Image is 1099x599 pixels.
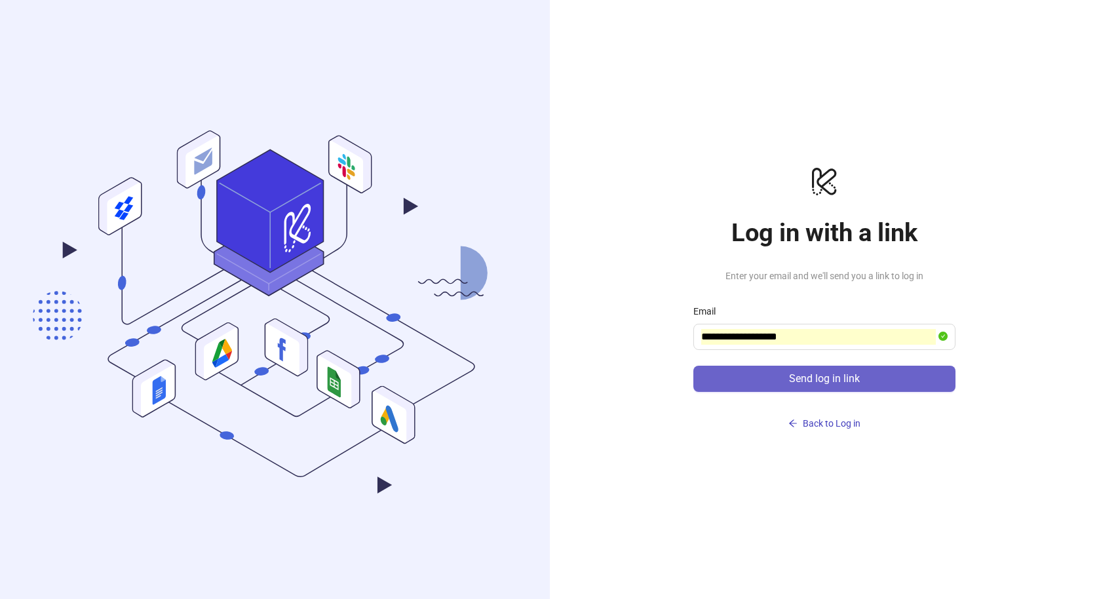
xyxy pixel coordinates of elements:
[788,419,798,428] span: arrow-left
[693,218,955,248] h1: Log in with a link
[803,418,860,429] span: Back to Log in
[693,269,955,283] span: Enter your email and we'll send you a link to log in
[693,304,724,319] label: Email
[693,392,955,434] a: Back to Log in
[701,329,936,345] input: Email
[789,373,860,385] span: Send log in link
[693,413,955,434] button: Back to Log in
[693,366,955,392] button: Send log in link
